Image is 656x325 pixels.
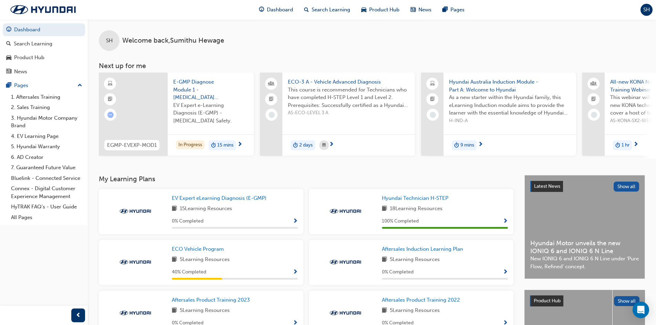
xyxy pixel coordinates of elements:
span: Show Progress [503,269,508,275]
span: next-icon [633,142,638,148]
span: search-icon [6,41,11,47]
span: 40 % Completed [172,268,206,276]
a: Aftersales Product Training 2022 [382,296,463,304]
div: Open Intercom Messenger [633,302,649,318]
a: 5. Hyundai Warranty [8,141,85,152]
a: EGMP-EVEXP-MOD1E-GMP Diagnose Module 1 - [MEDICAL_DATA] SafetyEV Expert e-Learning Diagnosis (E-G... [99,73,254,156]
span: next-icon [478,142,483,148]
button: Show all [614,182,639,192]
span: Hyundai Australia Induction Module - Part A: Welcome to Hyundai [449,78,571,94]
a: EV Expert eLearning Diagnosis (E-GMP) [172,194,269,202]
div: News [14,68,27,76]
button: Show Progress [293,217,298,226]
span: Dashboard [267,6,293,14]
span: Latest News [534,183,560,189]
span: 100 % Completed [382,217,419,225]
span: car-icon [6,55,11,61]
span: Product Hub [369,6,399,14]
span: car-icon [361,6,366,14]
a: Hyundai Australia Induction Module - Part A: Welcome to HyundaiAs a new starter within the Hyunda... [421,73,576,156]
span: duration-icon [454,141,459,150]
span: 5 Learning Resources [180,306,230,315]
a: HyTRAK FAQ's - User Guide [8,202,85,212]
a: Latest NewsShow allHyundai Motor unveils the new IONIQ 6 and IONIQ 6 N LineNew IONIQ 6 and IONIQ ... [524,175,645,279]
a: 4. EV Learning Page [8,131,85,142]
span: news-icon [6,69,11,75]
span: ECO-3 A - Vehicle Advanced Diagnosis [288,78,409,86]
span: Hyundai Technician H-STEP [382,195,448,201]
span: New IONIQ 6 and IONIQ 6 N Line under ‘Pure Flow, Refined’ concept. [530,255,639,270]
span: booktick-icon [430,95,435,104]
span: booktick-icon [269,95,274,104]
span: Welcome back , Sumithu Hewage [122,37,224,45]
span: Show Progress [503,218,508,225]
span: booktick-icon [591,95,596,104]
a: ECO-3 A - Vehicle Advanced DiagnosisThis course is recommended for Technicians who have completed... [260,73,415,156]
span: guage-icon [6,27,11,33]
span: 18 Learning Resources [390,205,442,213]
span: Aftersales Product Training 2022 [382,297,460,303]
button: DashboardSearch LearningProduct HubNews [3,22,85,79]
button: Show all [614,296,640,306]
span: next-icon [329,142,334,148]
a: 1. Aftersales Training [8,92,85,102]
span: Aftersales Induction Learning Plan [382,246,463,252]
span: E-GMP Diagnose Module 1 - [MEDICAL_DATA] Safety [173,78,248,101]
span: learningRecordVerb_NONE-icon [430,112,436,118]
span: prev-icon [76,311,81,320]
a: Bluelink - Connected Service [8,173,85,184]
span: Hyundai Motor unveils the new IONIQ 6 and IONIQ 6 N Line [530,239,639,255]
span: Search Learning [312,6,350,14]
a: Dashboard [3,23,85,36]
span: 15 Learning Resources [180,205,232,213]
span: book-icon [172,256,177,264]
a: search-iconSearch Learning [299,3,356,17]
span: H-IND-A [449,117,571,125]
span: 9 mins [460,141,474,149]
button: Show Progress [503,217,508,226]
span: duration-icon [211,141,216,150]
button: Show Progress [293,268,298,277]
h3: My Learning Plans [99,175,513,183]
button: Show Progress [503,268,508,277]
span: ECO Vehicle Program [172,246,224,252]
a: Connex - Digital Customer Experience Management [8,183,85,202]
span: book-icon [382,205,387,213]
a: car-iconProduct Hub [356,3,405,17]
span: learningRecordVerb_NONE-icon [269,112,275,118]
a: 3. Hyundai Motor Company Brand [8,113,85,131]
span: book-icon [382,306,387,315]
span: 0 % Completed [172,217,204,225]
span: EV Expert eLearning Diagnosis (E-GMP) [172,195,267,201]
span: book-icon [172,205,177,213]
span: booktick-icon [108,95,113,104]
img: Trak [326,259,364,266]
img: Trak [3,2,83,17]
span: book-icon [172,306,177,315]
div: Product Hub [14,54,44,62]
span: search-icon [304,6,309,14]
span: News [418,6,431,14]
span: guage-icon [259,6,264,14]
img: Trak [116,259,154,266]
span: SH [106,37,113,45]
a: Aftersales Product Training 2023 [172,296,253,304]
span: calendar-icon [322,141,326,150]
span: AS-ECO-LEVEL 3 A [288,109,409,117]
img: Trak [326,208,364,215]
span: Show Progress [293,218,298,225]
span: duration-icon [615,141,620,150]
button: Pages [3,79,85,92]
span: learningRecordVerb_ATTEMPT-icon [107,112,114,118]
div: Search Learning [14,40,52,48]
span: next-icon [237,142,242,148]
span: duration-icon [293,141,298,150]
span: As a new starter within the Hyundai family, this eLearning Induction module aims to provide the l... [449,94,571,117]
a: Latest NewsShow all [530,181,639,192]
a: Product Hub [3,51,85,64]
span: laptop-icon [430,79,435,88]
span: up-icon [77,81,82,90]
img: Trak [116,310,154,316]
span: pages-icon [6,83,11,89]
